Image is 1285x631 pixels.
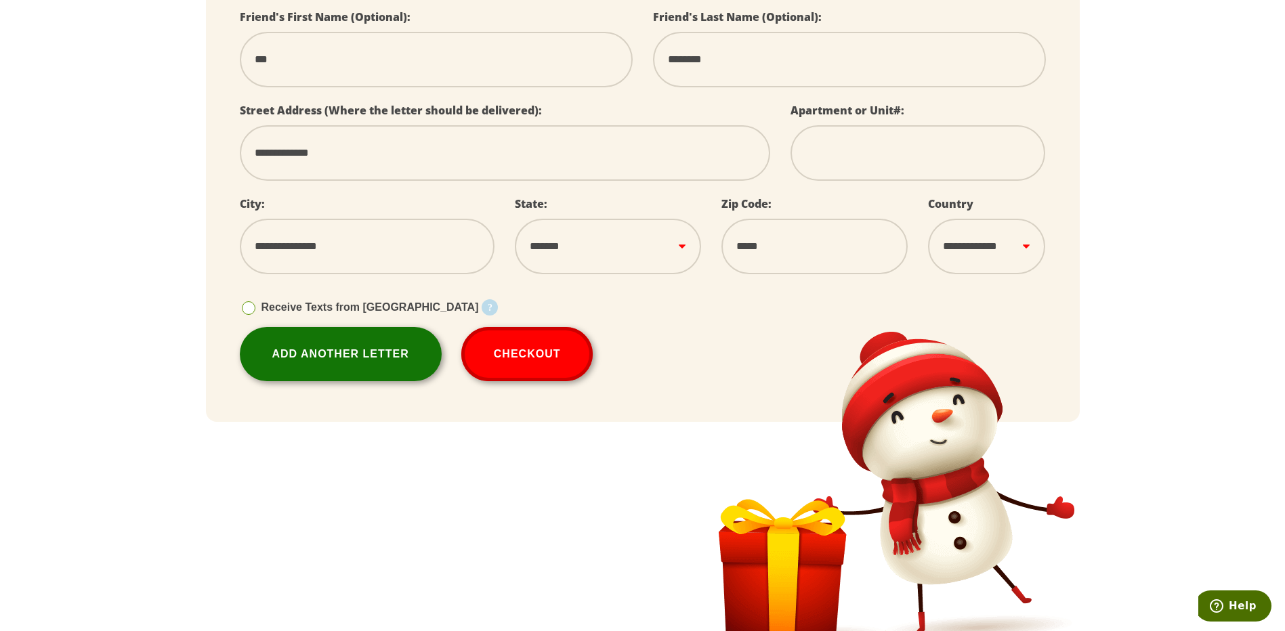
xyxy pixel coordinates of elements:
label: Friend's Last Name (Optional): [653,9,822,24]
label: City: [240,196,265,211]
label: Street Address (Where the letter should be delivered): [240,103,542,118]
label: Country [928,196,973,211]
label: State: [515,196,547,211]
label: Zip Code: [721,196,772,211]
span: Receive Texts from [GEOGRAPHIC_DATA] [261,301,479,313]
a: Add Another Letter [240,327,442,381]
button: Checkout [461,327,593,381]
iframe: Opens a widget where you can find more information [1198,590,1271,624]
label: Friend's First Name (Optional): [240,9,410,24]
label: Apartment or Unit#: [791,103,904,118]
